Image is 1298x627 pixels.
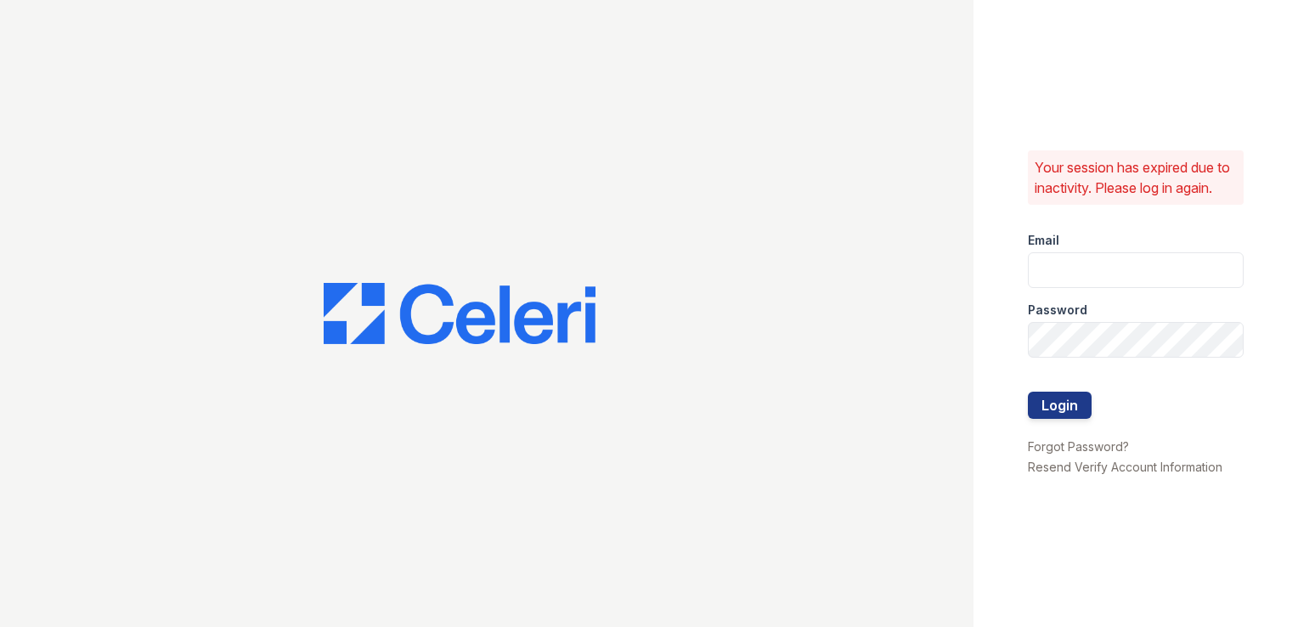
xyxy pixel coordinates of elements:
[1028,302,1087,319] label: Password
[1028,232,1059,249] label: Email
[324,283,595,344] img: CE_Logo_Blue-a8612792a0a2168367f1c8372b55b34899dd931a85d93a1a3d3e32e68fde9ad4.png
[1028,392,1092,419] button: Login
[1028,460,1222,474] a: Resend Verify Account Information
[1028,439,1129,454] a: Forgot Password?
[1035,157,1237,198] p: Your session has expired due to inactivity. Please log in again.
